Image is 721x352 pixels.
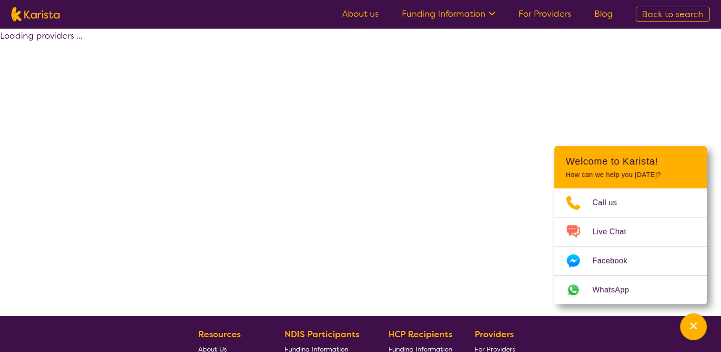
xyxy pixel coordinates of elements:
[284,329,359,340] b: NDIS Participants
[11,7,60,21] img: Karista logo
[592,196,629,210] span: Call us
[198,329,241,340] b: Resources
[592,283,640,297] span: WhatsApp
[642,9,703,20] span: Back to search
[594,8,613,20] a: Blog
[554,146,707,304] div: Channel Menu
[592,254,639,268] span: Facebook
[566,171,695,179] p: How can we help you [DATE]?
[554,276,707,304] a: Web link opens in a new tab.
[475,329,514,340] b: Providers
[518,8,571,20] a: For Providers
[680,313,707,340] button: Channel Menu
[388,329,452,340] b: HCP Recipients
[566,155,695,167] h2: Welcome to Karista!
[636,7,710,22] a: Back to search
[342,8,379,20] a: About us
[554,188,707,304] ul: Choose channel
[402,8,496,20] a: Funding Information
[592,225,638,239] span: Live Chat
